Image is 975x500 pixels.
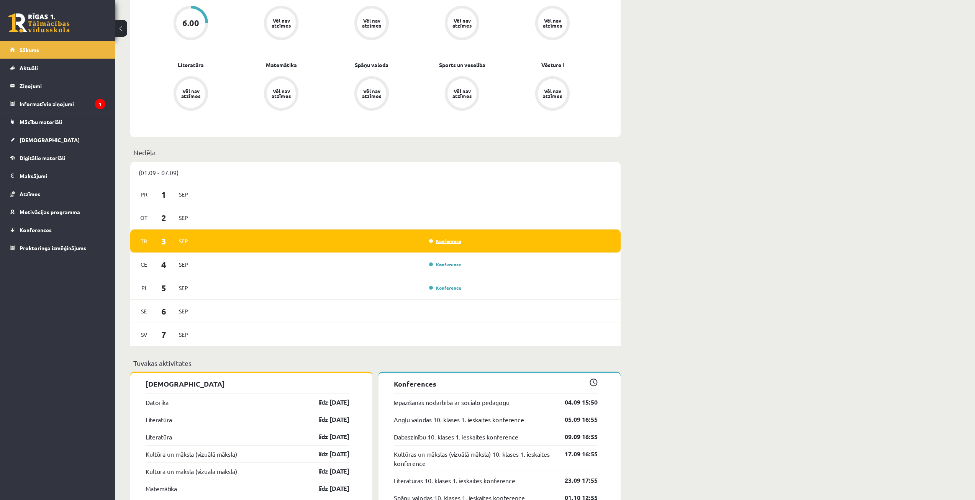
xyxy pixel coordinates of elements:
a: Vēl nav atzīmes [507,6,598,42]
a: Vēl nav atzīmes [236,76,326,112]
div: Vēl nav atzīmes [270,18,292,28]
a: Vēl nav atzīmes [326,76,417,112]
a: līdz [DATE] [305,467,349,476]
a: Vēsture I [541,61,564,69]
a: Sports un veselība [439,61,485,69]
a: līdz [DATE] [305,484,349,493]
a: līdz [DATE] [305,449,349,459]
a: Kultūra un māksla (vizuālā māksla) [146,449,237,459]
div: 6.00 [182,19,199,27]
span: Digitālie materiāli [20,154,65,161]
a: Atzīmes [10,185,105,203]
span: Pi [136,282,152,294]
a: Matemātika [146,484,177,493]
a: Konferences [10,221,105,239]
span: Mācību materiāli [20,118,62,125]
a: [DEMOGRAPHIC_DATA] [10,131,105,149]
span: Sv [136,329,152,341]
a: Konference [429,261,461,267]
a: 04.09 15:50 [553,398,598,407]
span: Aktuāli [20,64,38,71]
div: Vēl nav atzīmes [270,89,292,98]
a: Sākums [10,41,105,59]
span: Sep [175,259,192,270]
span: Sep [175,282,192,294]
a: Vēl nav atzīmes [236,6,326,42]
a: līdz [DATE] [305,415,349,424]
a: Informatīvie ziņojumi1 [10,95,105,113]
a: Mācību materiāli [10,113,105,131]
p: [DEMOGRAPHIC_DATA] [146,379,349,389]
span: 2 [152,211,176,224]
a: Digitālie materiāli [10,149,105,167]
a: Konference [429,238,461,244]
span: Tr [136,235,152,247]
a: Datorika [146,398,169,407]
div: Vēl nav atzīmes [361,18,382,28]
a: 05.09 16:55 [553,415,598,424]
span: Sep [175,212,192,224]
span: 3 [152,235,176,248]
span: 4 [152,258,176,271]
span: Sep [175,189,192,200]
a: Vēl nav atzīmes [146,76,236,112]
a: Literatūra [178,61,204,69]
a: Ziņojumi [10,77,105,95]
span: Proktoringa izmēģinājums [20,244,86,251]
a: Aktuāli [10,59,105,77]
div: Vēl nav atzīmes [542,89,563,98]
a: līdz [DATE] [305,398,349,407]
div: Vēl nav atzīmes [180,89,202,98]
div: Vēl nav atzīmes [542,18,563,28]
a: Dabaszinību 10. klases 1. ieskaites konference [394,432,518,441]
a: Kultūra un māksla (vizuālā māksla) [146,467,237,476]
div: Vēl nav atzīmes [451,89,473,98]
span: Atzīmes [20,190,40,197]
a: līdz [DATE] [305,432,349,441]
a: Literatūras 10. klases 1. ieskaites konference [394,476,515,485]
a: Angļu valodas 10. klases 1. ieskaites konference [394,415,524,424]
span: 5 [152,282,176,294]
a: Maksājumi [10,167,105,185]
a: 17.09 16:55 [553,449,598,459]
a: Spāņu valoda [355,61,388,69]
a: Literatūra [146,432,172,441]
a: Vēl nav atzīmes [417,76,507,112]
a: Motivācijas programma [10,203,105,221]
div: Vēl nav atzīmes [361,89,382,98]
span: 6 [152,305,176,318]
i: 1 [95,99,105,109]
span: Ce [136,259,152,270]
span: Sep [175,329,192,341]
legend: Maksājumi [20,167,105,185]
a: 09.09 16:55 [553,432,598,441]
a: Vēl nav atzīmes [326,6,417,42]
span: Sep [175,305,192,317]
legend: Informatīvie ziņojumi [20,95,105,113]
div: (01.09 - 07.09) [130,162,621,183]
a: Proktoringa izmēģinājums [10,239,105,257]
p: Tuvākās aktivitātes [133,358,618,368]
a: Kultūras un mākslas (vizuālā māksla) 10. klases 1. ieskaites konference [394,449,553,468]
a: Konference [429,285,461,291]
div: Vēl nav atzīmes [451,18,473,28]
span: Se [136,305,152,317]
span: Sākums [20,46,39,53]
span: 1 [152,188,176,201]
a: Vēl nav atzīmes [507,76,598,112]
legend: Ziņojumi [20,77,105,95]
span: Motivācijas programma [20,208,80,215]
a: Rīgas 1. Tālmācības vidusskola [8,13,70,33]
span: 7 [152,328,176,341]
span: [DEMOGRAPHIC_DATA] [20,136,80,143]
a: Vēl nav atzīmes [417,6,507,42]
a: Iepazīšanās nodarbība ar sociālo pedagogu [394,398,510,407]
a: 23.09 17:55 [553,476,598,485]
a: Matemātika [266,61,297,69]
a: Literatūra [146,415,172,424]
span: Pr [136,189,152,200]
p: Nedēļa [133,147,618,157]
a: 6.00 [146,6,236,42]
span: Ot [136,212,152,224]
p: Konferences [394,379,598,389]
